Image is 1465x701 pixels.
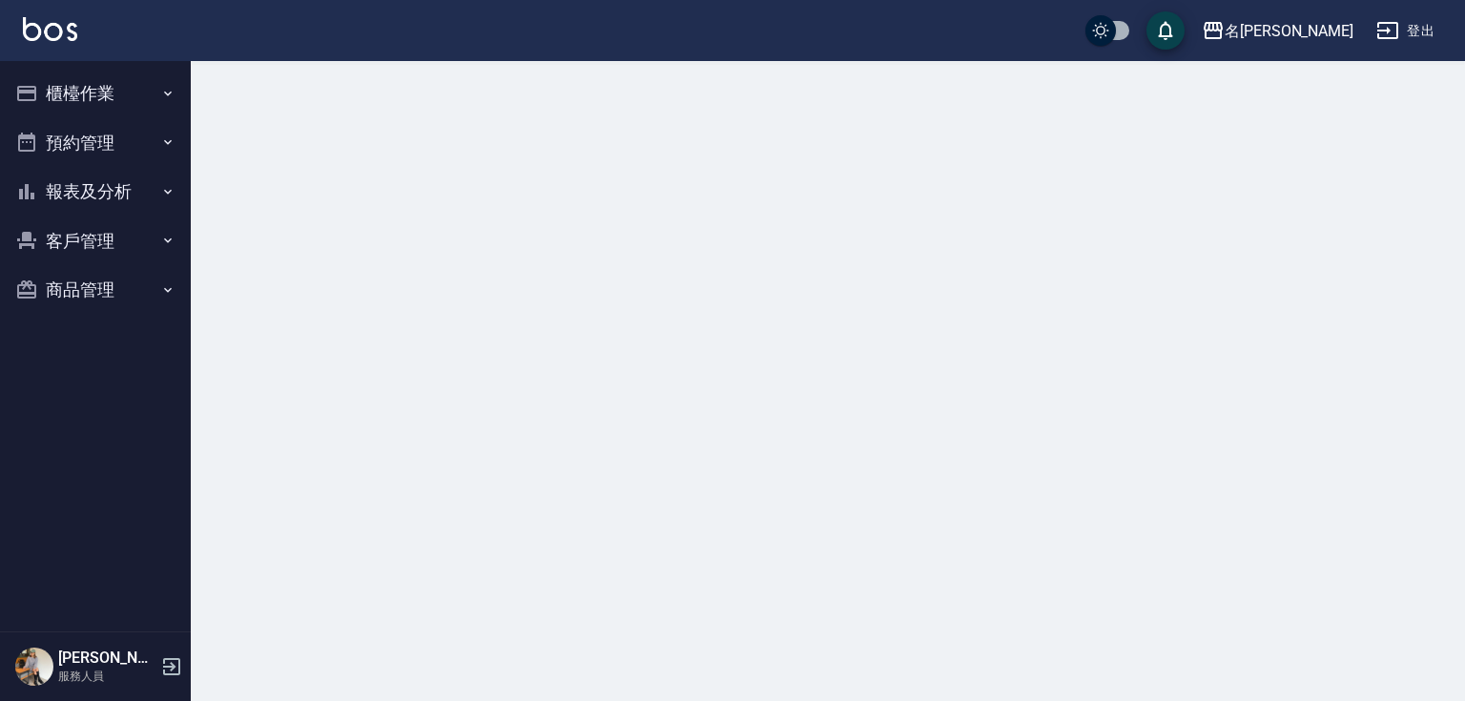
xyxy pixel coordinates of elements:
[23,17,77,41] img: Logo
[58,649,155,668] h5: [PERSON_NAME]
[8,118,183,168] button: 預約管理
[1225,19,1353,43] div: 名[PERSON_NAME]
[15,648,53,686] img: Person
[8,69,183,118] button: 櫃檯作業
[1146,11,1185,50] button: save
[8,216,183,266] button: 客戶管理
[1369,13,1442,49] button: 登出
[8,265,183,315] button: 商品管理
[1194,11,1361,51] button: 名[PERSON_NAME]
[8,167,183,216] button: 報表及分析
[58,668,155,685] p: 服務人員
